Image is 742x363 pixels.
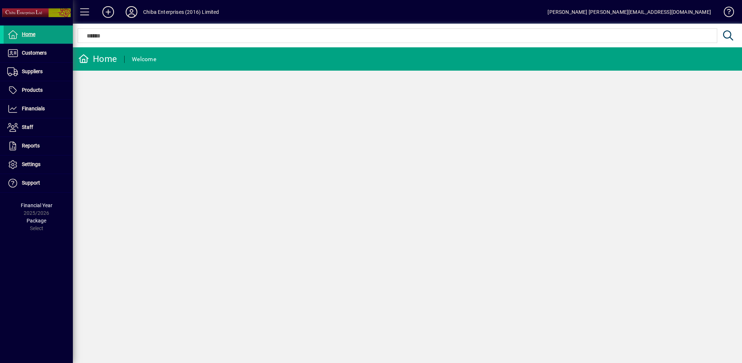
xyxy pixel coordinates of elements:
[22,68,43,74] span: Suppliers
[22,87,43,93] span: Products
[22,50,47,56] span: Customers
[718,1,733,25] a: Knowledge Base
[547,6,711,18] div: [PERSON_NAME] [PERSON_NAME][EMAIL_ADDRESS][DOMAIN_NAME]
[78,53,117,65] div: Home
[4,44,73,62] a: Customers
[4,100,73,118] a: Financials
[4,155,73,174] a: Settings
[27,218,46,224] span: Package
[22,106,45,111] span: Financials
[4,137,73,155] a: Reports
[22,124,33,130] span: Staff
[120,5,143,19] button: Profile
[143,6,219,18] div: Chiba Enterprises (2016) Limited
[132,54,156,65] div: Welcome
[22,31,35,37] span: Home
[4,174,73,192] a: Support
[97,5,120,19] button: Add
[4,118,73,137] a: Staff
[22,161,40,167] span: Settings
[21,202,52,208] span: Financial Year
[4,81,73,99] a: Products
[22,143,40,149] span: Reports
[4,63,73,81] a: Suppliers
[22,180,40,186] span: Support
